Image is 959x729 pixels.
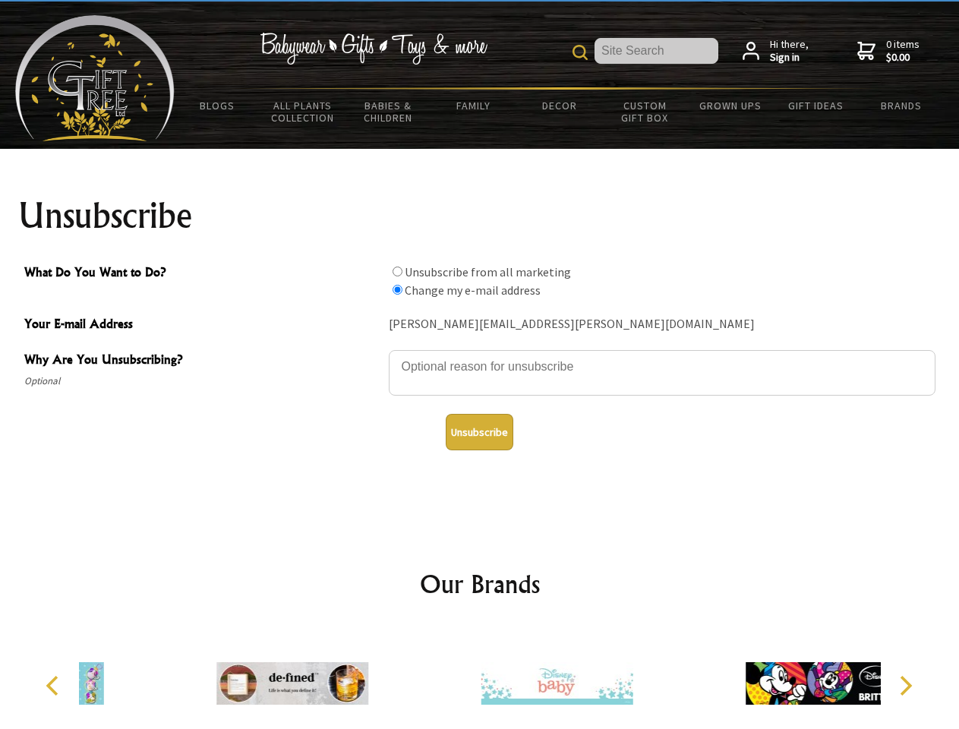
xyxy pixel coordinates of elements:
[345,90,431,134] a: Babies & Children
[886,37,920,65] span: 0 items
[24,350,381,372] span: Why Are You Unsubscribing?
[389,313,935,336] div: [PERSON_NAME][EMAIL_ADDRESS][PERSON_NAME][DOMAIN_NAME]
[260,33,487,65] img: Babywear - Gifts - Toys & more
[687,90,773,121] a: Grown Ups
[175,90,260,121] a: BLOGS
[770,51,809,65] strong: Sign in
[431,90,517,121] a: Family
[859,90,945,121] a: Brands
[389,350,935,396] textarea: Why Are You Unsubscribing?
[24,263,381,285] span: What Do You Want to Do?
[886,51,920,65] strong: $0.00
[18,197,942,234] h1: Unsubscribe
[573,45,588,60] img: product search
[773,90,859,121] a: Gift Ideas
[24,372,381,390] span: Optional
[24,314,381,336] span: Your E-mail Address
[405,282,541,298] label: Change my e-mail address
[888,669,922,702] button: Next
[857,38,920,65] a: 0 items$0.00
[15,15,175,141] img: Babyware - Gifts - Toys and more...
[770,38,809,65] span: Hi there,
[516,90,602,121] a: Decor
[743,38,809,65] a: Hi there,Sign in
[38,669,71,702] button: Previous
[446,414,513,450] button: Unsubscribe
[405,264,571,279] label: Unsubscribe from all marketing
[260,90,346,134] a: All Plants Collection
[602,90,688,134] a: Custom Gift Box
[595,38,718,64] input: Site Search
[393,285,402,295] input: What Do You Want to Do?
[30,566,929,602] h2: Our Brands
[393,267,402,276] input: What Do You Want to Do?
